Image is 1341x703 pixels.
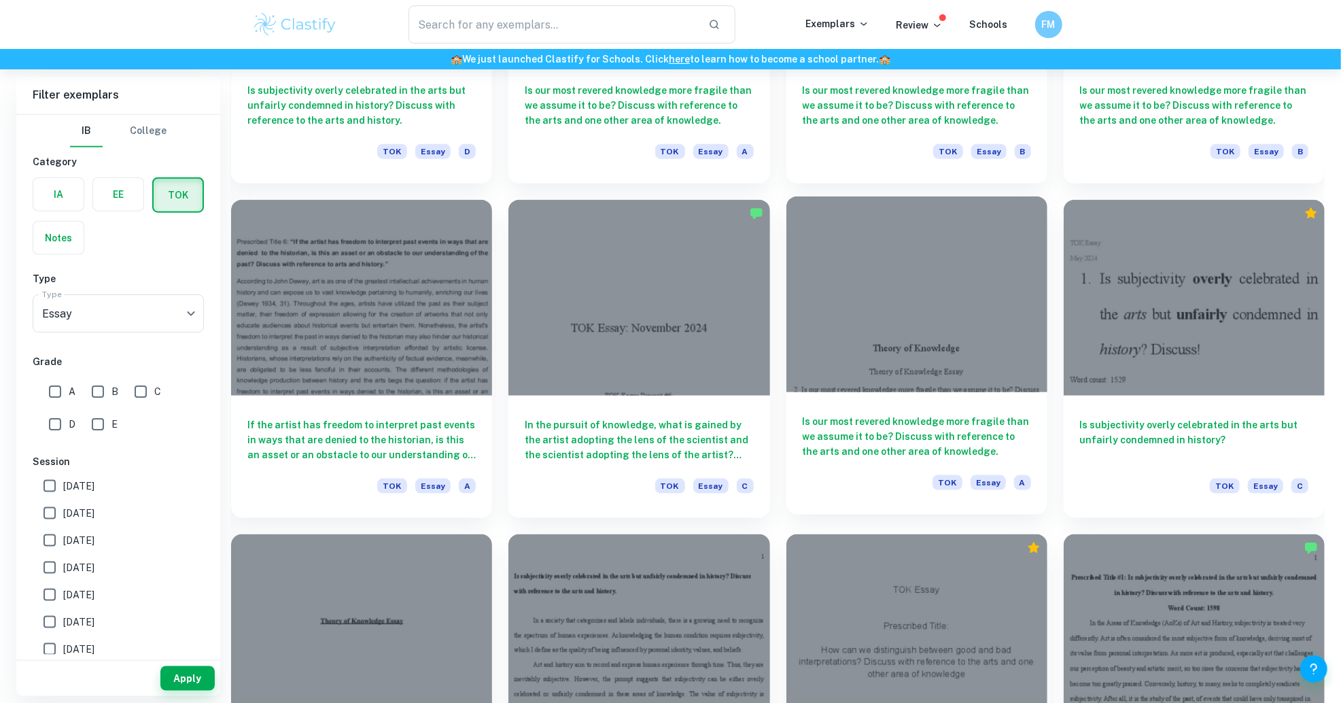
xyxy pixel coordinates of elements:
[655,144,685,159] span: TOK
[33,271,204,286] h6: Type
[693,479,729,494] span: Essay
[1249,144,1284,159] span: Essay
[415,144,451,159] span: Essay
[33,178,84,211] button: IA
[525,83,753,128] h6: Is our most revered knowledge more fragile than we assume it to be? Discuss with reference to the...
[896,18,943,33] p: Review
[1027,541,1041,555] div: Premium
[1292,144,1308,159] span: B
[247,83,476,128] h6: Is subjectivity overly celebrated in the arts but unfairly condemned in history? Discuss with ref...
[377,144,407,159] span: TOK
[459,144,476,159] span: D
[130,115,167,148] button: College
[1304,541,1318,555] img: Marked
[451,54,462,65] span: 🏫
[879,54,890,65] span: 🏫
[69,384,75,399] span: A
[377,479,407,494] span: TOK
[1080,83,1308,128] h6: Is our most revered knowledge more fragile than we assume it to be? Discuss with reference to the...
[971,475,1006,490] span: Essay
[933,475,962,490] span: TOK
[33,294,204,332] div: Essay
[786,200,1047,518] a: Is our most revered knowledge more fragile than we assume it to be? Discuss with reference to the...
[970,19,1008,30] a: Schools
[1041,17,1056,32] h6: FM
[408,5,698,44] input: Search for any exemplars...
[655,479,685,494] span: TOK
[111,417,118,432] span: E
[750,207,763,220] img: Marked
[63,560,94,575] span: [DATE]
[459,479,476,494] span: A
[16,76,220,114] h6: Filter exemplars
[63,506,94,521] span: [DATE]
[160,666,215,691] button: Apply
[247,417,476,462] h6: If the artist has freedom to interpret past events in ways that are denied to the historian, is t...
[231,200,492,518] a: If the artist has freedom to interpret past events in ways that are denied to the historian, is t...
[63,479,94,494] span: [DATE]
[508,200,769,518] a: In the pursuit of knowledge, what is gained by the artist adopting the lens of the scientist and ...
[669,54,690,65] a: here
[806,16,869,31] p: Exemplars
[1304,207,1318,220] div: Premium
[525,417,753,462] h6: In the pursuit of knowledge, what is gained by the artist adopting the lens of the scientist and ...
[803,414,1031,459] h6: Is our most revered knowledge more fragile than we assume it to be? Discuss with reference to the...
[1300,655,1327,683] button: Help and Feedback
[1080,417,1308,462] h6: Is subjectivity overly celebrated in the arts but unfairly condemned in history?
[1211,144,1240,159] span: TOK
[737,144,754,159] span: A
[154,179,203,211] button: TOK
[1291,479,1308,494] span: C
[1015,144,1031,159] span: B
[154,384,161,399] span: C
[1014,475,1031,490] span: A
[70,115,167,148] div: Filter type choice
[33,454,204,469] h6: Session
[3,52,1338,67] h6: We just launched Clastify for Schools. Click to learn how to become a school partner.
[70,115,103,148] button: IB
[63,642,94,657] span: [DATE]
[63,615,94,630] span: [DATE]
[803,83,1031,128] h6: Is our most revered knowledge more fragile than we assume it to be? Discuss with reference to the...
[933,144,963,159] span: TOK
[1210,479,1240,494] span: TOK
[1248,479,1283,494] span: Essay
[737,479,754,494] span: C
[971,144,1007,159] span: Essay
[33,222,84,254] button: Notes
[415,479,451,494] span: Essay
[42,288,62,300] label: Type
[252,11,338,38] img: Clastify logo
[63,587,94,602] span: [DATE]
[33,354,204,369] h6: Grade
[111,384,118,399] span: B
[63,533,94,548] span: [DATE]
[1064,200,1325,518] a: Is subjectivity overly celebrated in the arts but unfairly condemned in history?TOKEssayC
[33,154,204,169] h6: Category
[93,178,143,211] button: EE
[1035,11,1062,38] button: FM
[69,417,75,432] span: D
[693,144,729,159] span: Essay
